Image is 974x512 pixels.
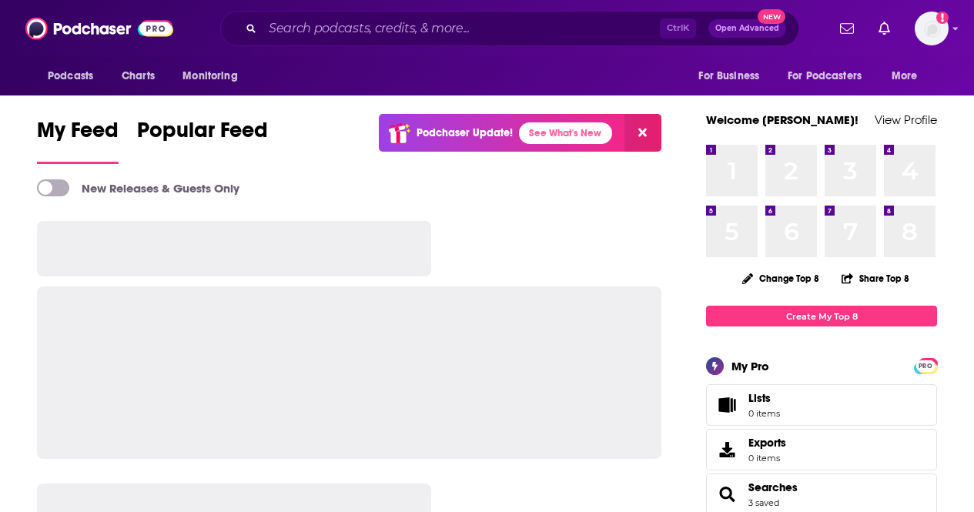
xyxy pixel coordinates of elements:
[37,179,239,196] a: New Releases & Guests Only
[706,306,937,326] a: Create My Top 8
[698,65,759,87] span: For Business
[708,19,786,38] button: Open AdvancedNew
[122,65,155,87] span: Charts
[137,117,268,164] a: Popular Feed
[841,263,910,293] button: Share Top 8
[220,11,799,46] div: Search podcasts, credits, & more...
[37,117,119,152] span: My Feed
[881,62,937,91] button: open menu
[875,112,937,127] a: View Profile
[788,65,862,87] span: For Podcasters
[706,112,859,127] a: Welcome [PERSON_NAME]!
[834,15,860,42] a: Show notifications dropdown
[915,12,949,45] span: Logged in as esmith_bg
[519,122,612,144] a: See What's New
[892,65,918,87] span: More
[915,12,949,45] img: User Profile
[711,484,742,505] a: Searches
[706,429,937,470] a: Exports
[733,269,828,288] button: Change Top 8
[711,439,742,460] span: Exports
[748,436,786,450] span: Exports
[778,62,884,91] button: open menu
[936,12,949,24] svg: Add a profile image
[711,394,742,416] span: Lists
[706,384,937,426] a: Lists
[916,360,935,371] a: PRO
[715,25,779,32] span: Open Advanced
[748,391,780,405] span: Lists
[25,14,173,43] img: Podchaser - Follow, Share and Rate Podcasts
[37,117,119,164] a: My Feed
[112,62,164,91] a: Charts
[172,62,257,91] button: open menu
[137,117,268,152] span: Popular Feed
[48,65,93,87] span: Podcasts
[916,360,935,372] span: PRO
[758,9,785,24] span: New
[872,15,896,42] a: Show notifications dropdown
[688,62,778,91] button: open menu
[748,453,786,463] span: 0 items
[915,12,949,45] button: Show profile menu
[660,18,696,38] span: Ctrl K
[748,408,780,419] span: 0 items
[37,62,113,91] button: open menu
[748,480,798,494] a: Searches
[748,497,779,508] a: 3 saved
[263,16,660,41] input: Search podcasts, credits, & more...
[731,359,769,373] div: My Pro
[182,65,237,87] span: Monitoring
[417,126,513,139] p: Podchaser Update!
[748,391,771,405] span: Lists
